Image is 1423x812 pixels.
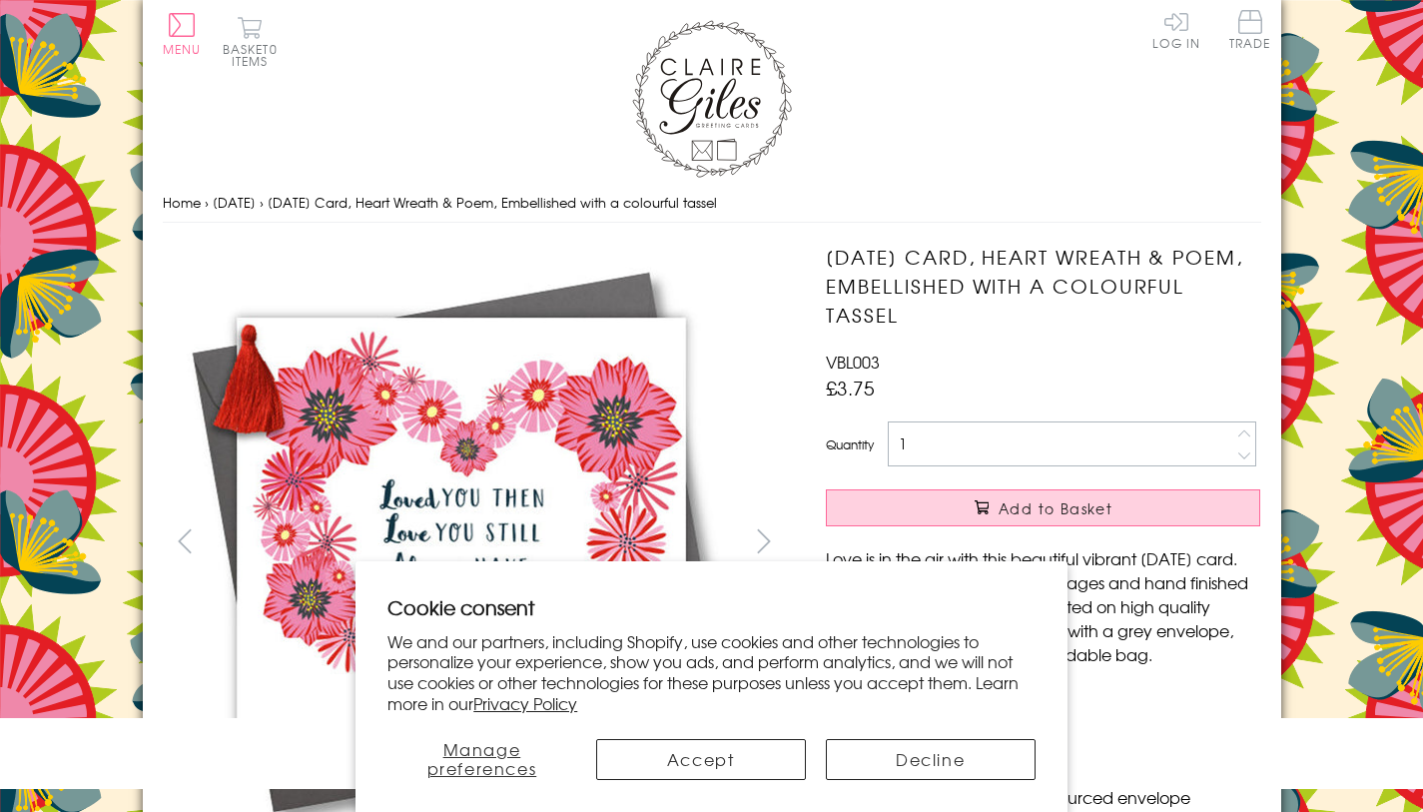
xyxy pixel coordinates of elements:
[826,435,874,453] label: Quantity
[596,739,806,780] button: Accept
[260,193,264,212] span: ›
[268,193,717,212] span: [DATE] Card, Heart Wreath & Poem, Embellished with a colourful tassel
[232,40,278,70] span: 0 items
[473,691,577,715] a: Privacy Policy
[826,350,880,374] span: VBL003
[632,20,792,178] img: Claire Giles Greetings Cards
[999,498,1112,518] span: Add to Basket
[163,518,208,563] button: prev
[1229,10,1271,53] a: Trade
[1229,10,1271,49] span: Trade
[427,737,537,780] span: Manage preferences
[163,183,1261,224] nav: breadcrumbs
[205,193,209,212] span: ›
[387,739,575,780] button: Manage preferences
[826,243,1260,329] h1: [DATE] Card, Heart Wreath & Poem, Embellished with a colourful tassel
[163,193,201,212] a: Home
[826,546,1260,666] p: Love is in the air with this beautiful vibrant [DATE] card. Designed with colourful floral images...
[826,739,1036,780] button: Decline
[387,593,1036,621] h2: Cookie consent
[213,193,256,212] a: [DATE]
[387,631,1036,714] p: We and our partners, including Shopify, use cookies and other technologies to personalize your ex...
[826,374,875,402] span: £3.75
[826,489,1260,526] button: Add to Basket
[163,40,202,58] span: Menu
[741,518,786,563] button: next
[163,13,202,55] button: Menu
[223,16,278,67] button: Basket0 items
[1152,10,1200,49] a: Log In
